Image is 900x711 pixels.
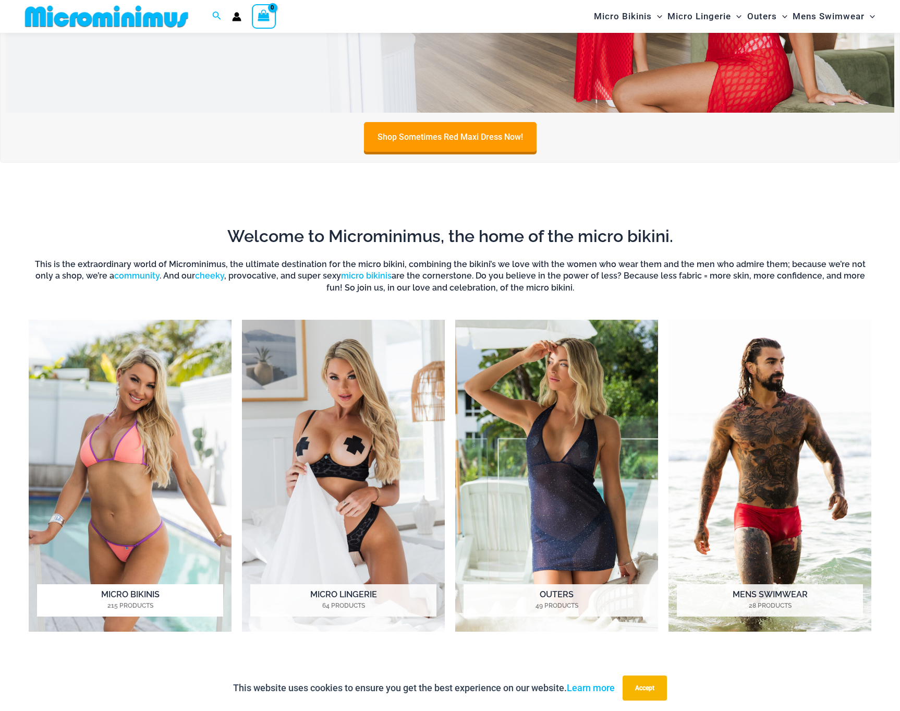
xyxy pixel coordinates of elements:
[455,320,658,632] a: Visit product category Outers
[591,3,665,30] a: Micro BikinisMenu ToggleMenu Toggle
[665,3,744,30] a: Micro LingerieMenu ToggleMenu Toggle
[364,122,537,152] a: Shop Sometimes Red Maxi Dress Now!
[195,271,224,281] a: cheeky
[731,3,741,30] span: Menu Toggle
[232,12,241,21] a: Account icon link
[668,320,871,632] img: Mens Swimwear
[37,601,223,610] mark: 215 Products
[652,3,662,30] span: Menu Toggle
[745,3,790,30] a: OutersMenu ToggleMenu Toggle
[865,3,875,30] span: Menu Toggle
[464,601,650,610] mark: 49 Products
[677,601,863,610] mark: 28 Products
[667,3,731,30] span: Micro Lingerie
[21,5,192,28] img: MM SHOP LOGO FLAT
[677,584,863,617] h2: Mens Swimwear
[29,225,871,247] h2: Welcome to Microminimus, the home of the micro bikini.
[567,682,615,693] a: Learn more
[212,10,222,23] a: Search icon link
[793,3,865,30] span: Mens Swimwear
[250,584,436,617] h2: Micro Lingerie
[590,2,879,31] nav: Site Navigation
[29,320,232,632] img: Micro Bikinis
[464,584,650,617] h2: Outers
[250,601,436,610] mark: 64 Products
[747,3,777,30] span: Outers
[242,320,445,632] img: Micro Lingerie
[668,320,871,632] a: Visit product category Mens Swimwear
[623,676,667,701] button: Accept
[29,259,871,294] h6: This is the extraordinary world of Microminimus, the ultimate destination for the micro bikini, c...
[37,584,223,617] h2: Micro Bikinis
[594,3,652,30] span: Micro Bikinis
[341,271,392,281] a: micro bikinis
[233,680,615,696] p: This website uses cookies to ensure you get the best experience on our website.
[777,3,787,30] span: Menu Toggle
[242,320,445,632] a: Visit product category Micro Lingerie
[790,3,878,30] a: Mens SwimwearMenu ToggleMenu Toggle
[455,320,658,632] img: Outers
[252,4,276,28] a: View Shopping Cart, empty
[114,271,160,281] a: community
[29,320,232,632] a: Visit product category Micro Bikinis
